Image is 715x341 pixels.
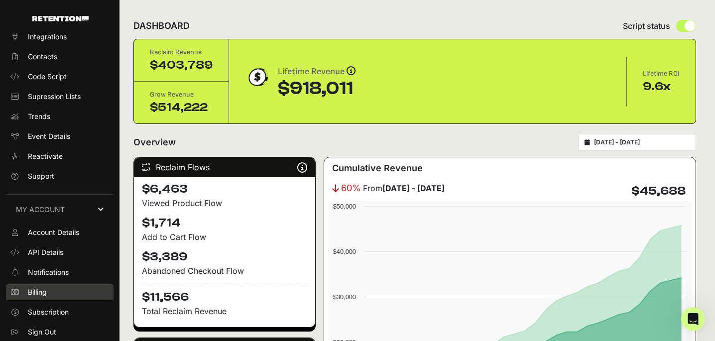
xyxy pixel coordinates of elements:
span: Integrations [28,32,67,42]
h4: $45,688 [631,183,686,199]
a: MY ACCOUNT [6,194,114,225]
img: dollar-coin-05c43ed7efb7bc0c12610022525b4bbbb207c7efeef5aecc26f025e68dcafac9.png [245,65,270,90]
text: $30,000 [333,293,356,301]
a: Reactivate [6,148,114,164]
text: $50,000 [333,203,356,210]
h4: $1,714 [142,215,307,231]
a: API Details [6,244,114,260]
a: Sign Out [6,324,114,340]
text: $40,000 [333,248,356,255]
h4: $6,463 [142,181,307,197]
a: Support [6,168,114,184]
span: Support [28,171,54,181]
a: Billing [6,284,114,300]
div: Reclaim Revenue [150,47,213,57]
div: Lifetime Revenue [278,65,356,79]
h3: Cumulative Revenue [332,161,423,175]
h2: DASHBOARD [133,19,190,33]
div: Abandoned Checkout Flow [142,265,307,277]
a: Trends [6,109,114,124]
a: Account Details [6,225,114,240]
span: Script status [623,20,670,32]
h4: $3,389 [142,249,307,265]
img: Retention.com [32,16,89,21]
div: Reclaim Flows [134,157,315,177]
div: $514,222 [150,100,213,115]
h4: $11,566 [142,283,307,305]
a: Supression Lists [6,89,114,105]
div: 9.6x [643,79,680,95]
span: Sign Out [28,327,56,337]
span: Billing [28,287,47,297]
span: API Details [28,247,63,257]
div: $918,011 [278,79,356,99]
span: Trends [28,112,50,121]
span: Contacts [28,52,57,62]
div: Add to Cart Flow [142,231,307,243]
div: Viewed Product Flow [142,197,307,209]
span: MY ACCOUNT [16,205,65,215]
span: From [363,182,445,194]
span: 60% [341,181,361,195]
a: Contacts [6,49,114,65]
a: Integrations [6,29,114,45]
span: Account Details [28,227,79,237]
span: Supression Lists [28,92,81,102]
span: Notifications [28,267,69,277]
span: Subscription [28,307,69,317]
strong: [DATE] - [DATE] [382,183,445,193]
span: Code Script [28,72,67,82]
p: Total Reclaim Revenue [142,305,307,317]
div: $403,789 [150,57,213,73]
iframe: Intercom live chat [681,307,705,331]
span: Reactivate [28,151,63,161]
div: Lifetime ROI [643,69,680,79]
span: Event Details [28,131,70,141]
div: Grow Revenue [150,90,213,100]
a: Notifications [6,264,114,280]
a: Subscription [6,304,114,320]
h2: Overview [133,135,176,149]
a: Code Script [6,69,114,85]
a: Event Details [6,128,114,144]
